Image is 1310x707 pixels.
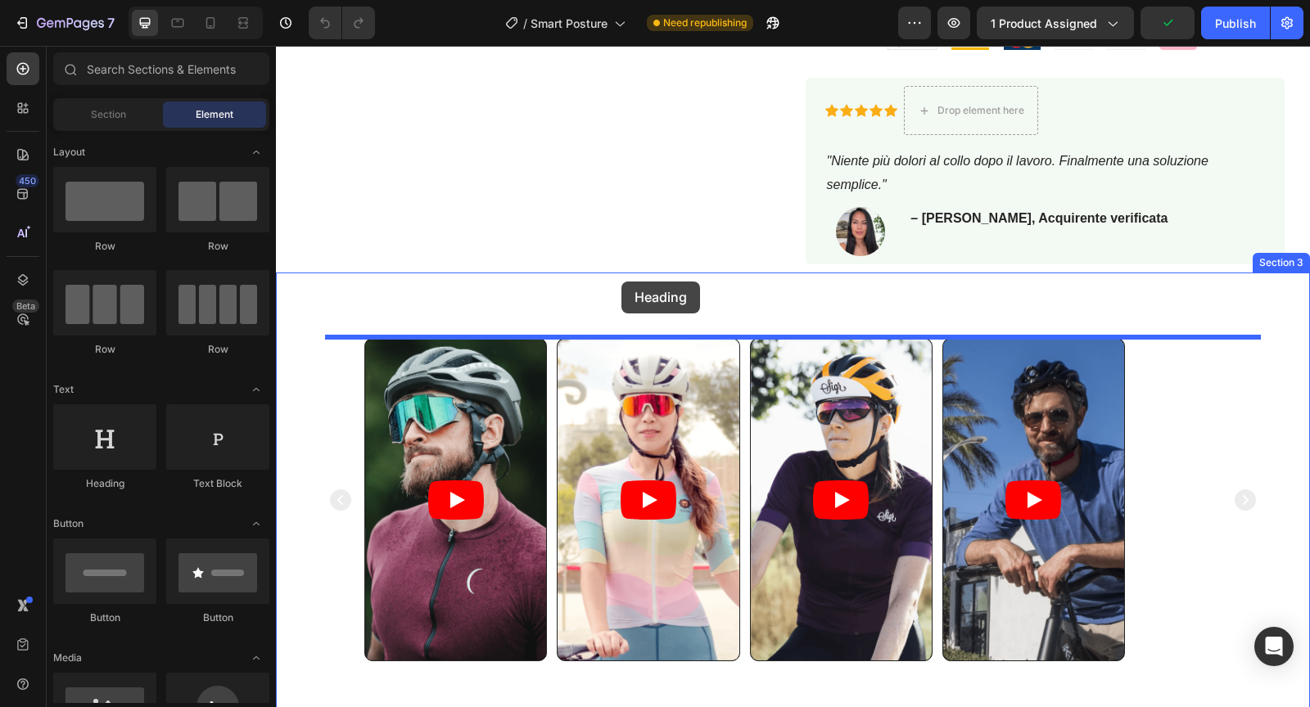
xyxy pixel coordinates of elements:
[166,342,269,357] div: Row
[243,645,269,671] span: Toggle open
[276,46,1310,707] iframe: Design area
[16,174,39,187] div: 450
[991,15,1097,32] span: 1 product assigned
[53,382,74,397] span: Text
[523,15,527,32] span: /
[53,610,156,625] div: Button
[243,139,269,165] span: Toggle open
[53,476,156,491] div: Heading
[53,239,156,254] div: Row
[166,476,269,491] div: Text Block
[166,610,269,625] div: Button
[53,651,82,665] span: Media
[663,16,747,30] span: Need republishing
[977,7,1134,39] button: 1 product assigned
[7,7,122,39] button: 7
[1201,7,1270,39] button: Publish
[53,342,156,357] div: Row
[243,511,269,537] span: Toggle open
[1254,627,1294,666] div: Open Intercom Messenger
[1215,15,1256,32] div: Publish
[243,376,269,403] span: Toggle open
[107,13,115,33] p: 7
[53,52,269,85] input: Search Sections & Elements
[91,107,126,122] span: Section
[166,239,269,254] div: Row
[531,15,608,32] span: Smart Posture
[12,299,39,313] div: Beta
[196,107,233,122] span: Element
[53,145,85,160] span: Layout
[53,516,84,531] span: Button
[309,7,375,39] div: Undo/Redo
